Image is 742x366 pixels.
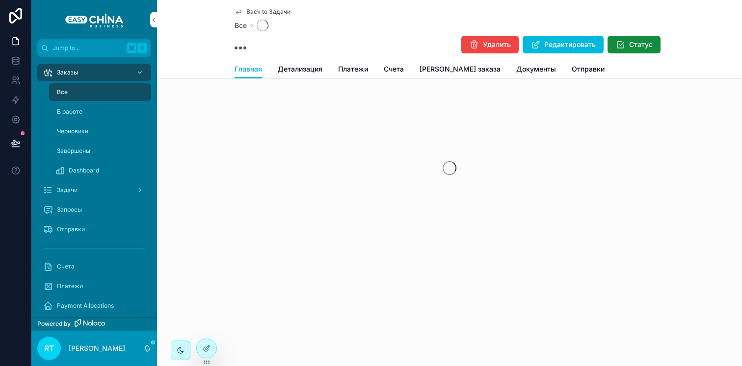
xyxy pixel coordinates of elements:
[37,220,151,238] a: Отправки
[37,277,151,295] a: Платежи
[57,186,78,194] span: Задачи
[235,64,262,74] span: Главная
[420,64,501,74] span: [PERSON_NAME] заказа
[384,60,404,80] a: Счета
[544,40,596,49] span: Редактировать
[53,44,123,52] span: Jump to...
[37,64,151,81] a: Заказы
[69,343,125,353] p: [PERSON_NAME]
[608,36,661,53] button: Статус
[57,263,75,270] span: Счета
[37,181,151,199] a: Задачи
[483,40,511,49] span: Удалить
[57,108,82,116] span: В работе
[49,122,151,140] a: Черновики
[37,201,151,219] a: Запросы
[57,302,114,310] span: Payment Allocations
[37,320,71,328] span: Powered by
[69,167,99,174] span: Dashboard
[31,57,157,317] div: scrollable content
[49,162,151,179] a: Dashboard
[629,40,653,49] span: Статус
[37,258,151,275] a: Счета
[572,64,605,74] span: Отправки
[235,60,262,79] a: Главная
[572,60,605,80] a: Отправки
[246,8,291,16] span: Back to Задачи
[384,64,404,74] span: Счета
[49,103,151,121] a: В работе
[516,64,556,74] span: Документы
[49,83,151,101] a: Все
[278,64,322,74] span: Детализация
[37,297,151,315] a: Payment Allocations
[516,60,556,80] a: Документы
[57,225,85,233] span: Отправки
[49,142,151,160] a: Завершены
[235,21,247,30] a: Все
[31,317,157,331] a: Powered by
[44,342,54,354] span: RT
[57,206,82,214] span: Запросы
[338,64,368,74] span: Платежи
[57,88,68,96] span: Все
[338,60,368,80] a: Платежи
[523,36,604,53] button: Редактировать
[461,36,519,53] button: Удалить
[65,12,123,27] img: App logo
[420,60,501,80] a: [PERSON_NAME] заказа
[57,69,78,76] span: Заказы
[138,44,146,52] span: K
[278,60,322,80] a: Детализация
[57,147,90,155] span: Завершены
[235,8,291,16] a: Back to Задачи
[37,39,151,57] button: Jump to...K
[57,282,83,290] span: Платежи
[57,127,88,135] span: Черновики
